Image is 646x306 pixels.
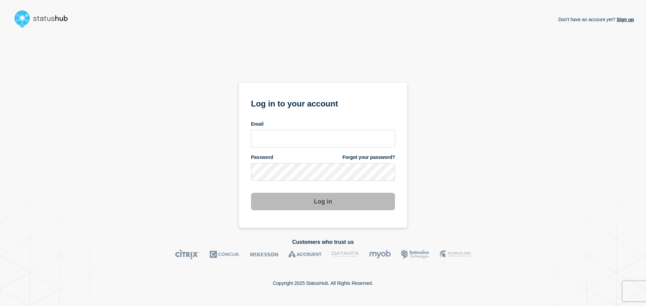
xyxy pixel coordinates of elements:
[440,250,471,259] img: MSU logo
[251,130,395,147] input: email input
[558,11,634,28] p: Don't have an account yet?
[251,121,263,127] span: Email
[210,250,240,259] img: Concur logo
[288,250,322,259] img: Accruent logo
[250,250,278,259] img: McKesson logo
[12,8,76,30] img: StatusHub logo
[251,154,273,161] span: Password
[401,250,430,259] img: Bottomline logo
[12,239,634,245] h2: Customers who trust us
[343,154,395,161] a: Forgot your password?
[251,97,395,109] h1: Log in to your account
[251,193,395,210] button: Log in
[251,163,395,181] input: password input
[369,250,391,259] img: myob logo
[175,250,200,259] img: Citrix logo
[615,17,634,22] a: Sign up
[332,250,359,259] img: DataVita logo
[273,280,373,286] p: Copyright 2025 StatusHub. All Rights Reserved.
